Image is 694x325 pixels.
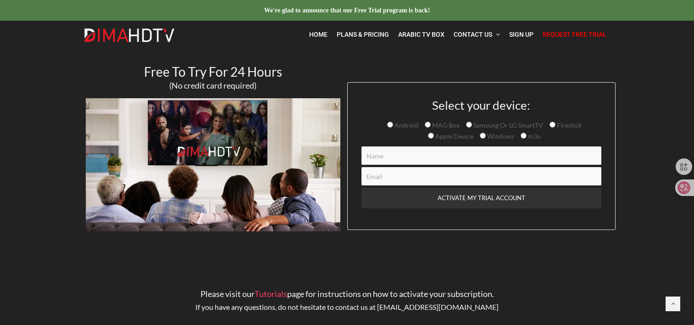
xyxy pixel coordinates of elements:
[264,6,430,14] a: We're glad to announce that our Free Trial program is back!
[449,25,505,44] a: Contact Us
[394,25,449,44] a: Arabic TV Box
[555,121,582,129] span: Firestick
[550,122,555,128] input: Firestick
[480,133,486,139] input: Windows
[428,133,434,139] input: Apple Device
[434,132,473,140] span: Apple Device
[543,31,606,38] span: Request Free Trial
[387,122,393,128] input: Android
[309,31,328,38] span: Home
[264,7,430,14] span: We're glad to announce that our Free Trial program is back!
[509,31,533,38] span: Sign Up
[454,31,492,38] span: Contact Us
[337,31,389,38] span: Plans & Pricing
[521,133,527,139] input: m3u
[466,122,472,128] input: Samsung Or LG SmartTV
[361,167,601,185] input: Email
[425,122,431,128] input: MAG Box
[200,289,494,299] span: Please visit our page for instructions on how to activate your subscription.
[355,99,608,230] form: Contact form
[195,303,499,311] span: If you have any questions, do not hesitate to contact us at [EMAIL_ADDRESS][DOMAIN_NAME]
[505,25,538,44] a: Sign Up
[255,289,287,299] a: Tutorials
[393,121,418,129] span: Android
[431,121,460,129] span: MAG Box
[538,25,611,44] a: Request Free Trial
[472,121,543,129] span: Samsung Or LG SmartTV
[361,188,601,208] input: ACTIVATE MY TRIAL ACCOUNT
[169,80,256,90] span: (No credit card required)
[398,31,444,38] span: Arabic TV Box
[666,297,680,311] a: Back to top
[83,28,175,43] img: Dima HDTV
[361,146,601,165] input: Name
[527,132,541,140] span: m3u
[332,25,394,44] a: Plans & Pricing
[432,98,530,112] span: Select your device:
[144,64,282,79] span: Free To Try For 24 Hours
[486,132,514,140] span: Windows
[305,25,332,44] a: Home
